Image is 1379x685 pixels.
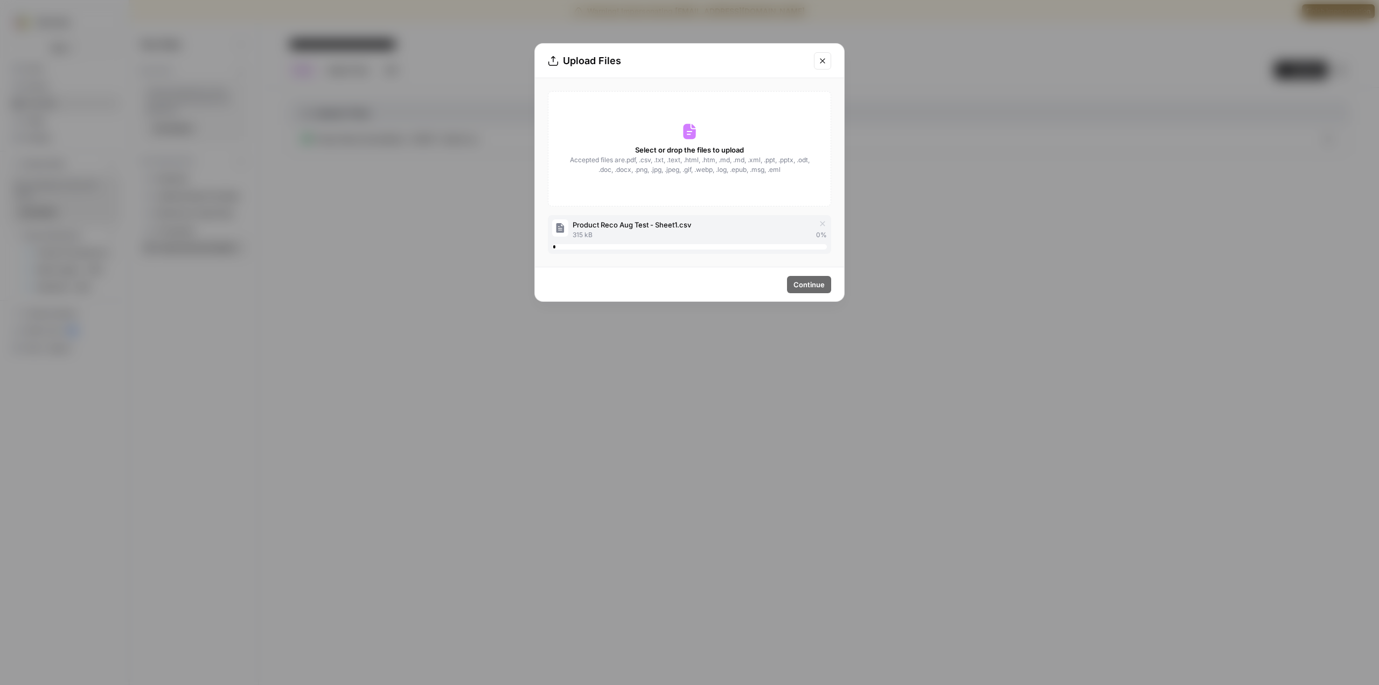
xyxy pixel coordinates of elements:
span: Continue [793,279,825,290]
button: Close modal [814,52,831,70]
span: 315 kB [573,230,593,240]
div: Upload Files [548,53,807,68]
span: Product Reco Aug Test - Sheet1.csv [573,219,691,230]
span: 0 % [816,230,827,240]
button: Continue [787,276,831,293]
span: Select or drop the files to upload [635,144,744,155]
span: Accepted files are .pdf, .csv, .txt, .text, .html, .htm, .md, .md, .xml, .ppt, .pptx, .odt, .doc,... [569,155,810,175]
